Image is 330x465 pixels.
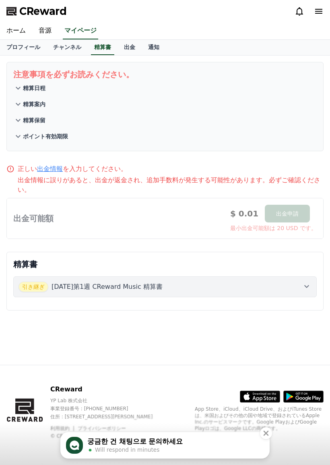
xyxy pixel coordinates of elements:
[153,455,177,462] span: Messages
[50,385,167,394] p: CReward
[18,164,127,174] p: 正しい を入力してください。
[13,96,317,112] button: 精算案内
[111,442,219,463] a: Messages
[142,40,166,55] a: 通知
[13,69,317,80] p: 注意事項を必ずお読みください。
[263,455,284,461] span: Settings
[50,397,167,404] p: YP Lab 株式会社
[195,406,324,432] p: App Store、iCloud、iCloud Drive、およびiTunes Storeは、米国およびその他の国や地域で登録されているApple Inc.のサービスマークです。Google P...
[32,23,58,39] a: 音源
[118,40,142,55] a: 出金
[50,414,167,420] p: 住所 : [STREET_ADDRESS][PERSON_NAME]
[52,282,163,292] p: [DATE]第1週 CReward Music 精算書
[6,5,67,18] a: CReward
[13,112,317,128] button: 精算保留
[13,128,317,144] button: ポイント有効期限
[23,84,45,92] p: 精算日程
[63,23,98,39] a: マイページ
[219,442,328,463] a: Settings
[19,282,48,292] span: 引き継ぎ
[49,455,64,461] span: Home
[13,276,317,297] button: 引き継ぎ [DATE]第1週 CReward Music 精算書
[50,405,167,412] p: 事業登録番号 : [PHONE_NUMBER]
[23,132,68,140] p: ポイント有効期限
[19,5,67,18] span: CReward
[37,165,63,173] a: 出金情報
[13,80,317,96] button: 精算日程
[23,116,45,124] p: 精算保留
[23,100,45,108] p: 精算案内
[13,259,317,270] p: 精算書
[91,40,114,55] a: 精算書
[2,442,111,463] a: Home
[18,175,324,195] p: 出金情報に誤りがあると、出金が返金され、追加手数料が発生する可能性があります。必ずご確認ください。
[47,40,88,55] a: チャンネル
